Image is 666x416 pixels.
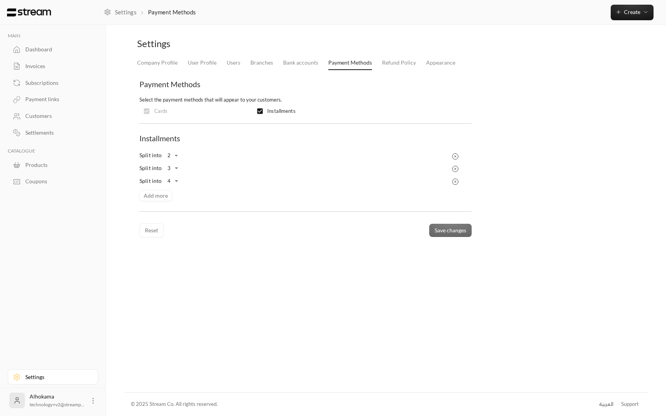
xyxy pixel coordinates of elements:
a: User Profile [188,56,217,70]
div: Products [25,161,88,169]
span: Cards [154,107,168,115]
a: Refund Policy [382,56,416,70]
a: Customers [8,109,98,124]
a: Coupons [8,174,98,189]
span: technology+v2@streamp... [30,402,85,407]
a: Appearance [426,56,455,70]
div: Dashboard [25,46,88,53]
div: Subscriptions [25,79,88,87]
p: MAIN [8,33,98,39]
a: Settings [104,8,136,16]
a: Bank accounts [283,56,318,70]
div: Payment links [25,95,88,103]
div: Customers [25,112,88,120]
span: Split into [139,177,183,184]
p: CATALOGUE [8,148,98,154]
div: 4 [162,175,183,188]
nav: breadcrumb [104,8,196,16]
a: Payment Methods [328,56,372,70]
a: Support [618,397,641,411]
span: Payment Methods [139,80,200,89]
a: Users [227,56,240,70]
a: Dashboard [8,42,98,57]
span: Split into [139,165,183,171]
div: Invoices [25,62,88,70]
div: 3 [162,162,183,175]
div: Settings [137,37,382,50]
div: Settings [25,373,88,381]
table: Products Preview [139,149,472,187]
span: Split into [139,152,183,158]
div: Settlements [25,129,88,137]
span: Installments [267,107,295,115]
a: Company Profile [137,56,178,70]
span: Installments [139,134,180,143]
a: Settlements [8,125,98,140]
div: Coupons [25,177,88,185]
img: Logo [6,8,52,17]
a: Subscriptions [8,75,98,90]
span: Create [624,9,640,15]
p: Payment Methods [148,8,196,16]
div: Alhokama [30,393,85,408]
a: Invoices [8,59,98,74]
a: Payment links [8,92,98,107]
a: Branches [250,56,273,70]
a: Settings [8,369,98,384]
button: Create [611,5,654,20]
div: © 2025 Stream Co. All rights reserved. [131,400,218,408]
div: 2 [162,149,183,162]
a: Products [8,157,98,172]
div: Select the payment methods that will appear to your customers. [139,96,472,104]
div: العربية [599,400,613,408]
